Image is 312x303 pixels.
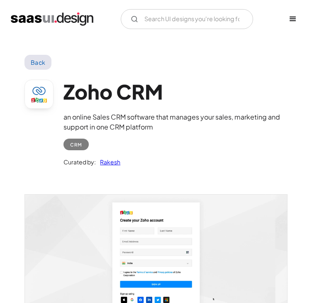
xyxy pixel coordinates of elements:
[121,9,253,29] input: Search UI designs you're looking for...
[280,7,305,32] div: menu
[63,112,288,132] div: an online Sales CRM software that manages your sales, marketing and support in one CRM platform
[63,80,288,104] h1: Zoho CRM
[63,157,96,167] div: Curated by:
[7,12,93,26] a: home
[96,157,120,167] a: Rakesh
[70,139,82,149] div: CRM
[121,9,253,29] form: Email Form
[24,55,51,70] a: Back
